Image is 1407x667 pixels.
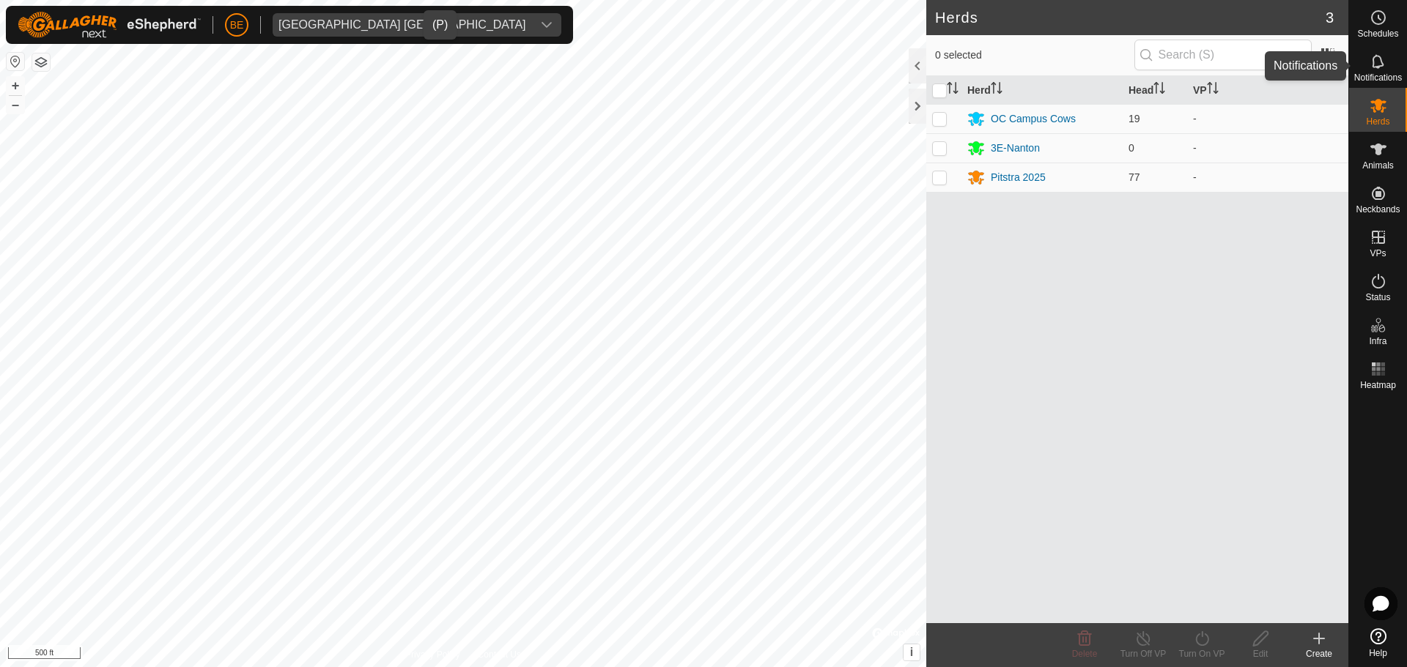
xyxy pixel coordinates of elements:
a: Privacy Policy [405,648,460,661]
span: i [910,646,913,658]
img: Gallagher Logo [18,12,201,38]
span: 0 [1129,142,1134,154]
span: 3 [1326,7,1334,29]
div: Edit [1231,647,1290,660]
span: 0 selected [935,48,1134,63]
div: Turn On VP [1172,647,1231,660]
span: VPs [1370,249,1386,258]
p-sorticon: Activate to sort [1153,84,1165,96]
span: Olds College Alberta [273,13,532,37]
span: Help [1369,649,1387,657]
th: VP [1187,76,1348,105]
p-sorticon: Activate to sort [1207,84,1219,96]
h2: Herds [935,9,1326,26]
span: Animals [1362,161,1394,170]
div: 3E-Nanton [991,141,1040,156]
button: + [7,77,24,94]
div: dropdown trigger [532,13,561,37]
button: i [904,644,920,660]
span: 19 [1129,113,1140,124]
span: Schedules [1357,29,1398,38]
input: Search (S) [1134,40,1312,70]
div: Turn Off VP [1114,647,1172,660]
div: OC Campus Cows [991,111,1076,127]
p-sorticon: Activate to sort [991,84,1002,96]
span: BE [230,18,244,33]
td: - [1187,163,1348,192]
span: Herds [1366,117,1389,126]
span: Notifications [1354,73,1402,82]
span: Delete [1072,649,1098,659]
div: [GEOGRAPHIC_DATA] [GEOGRAPHIC_DATA] [278,19,526,31]
button: Map Layers [32,53,50,71]
span: Infra [1369,337,1386,346]
span: Neckbands [1356,205,1400,214]
a: Help [1349,622,1407,663]
p-sorticon: Activate to sort [947,84,959,96]
a: Contact Us [478,648,521,661]
td: - [1187,133,1348,163]
th: Herd [961,76,1123,105]
span: 77 [1129,171,1140,183]
button: Reset Map [7,53,24,70]
span: Status [1365,293,1390,302]
th: Head [1123,76,1187,105]
div: Create [1290,647,1348,660]
td: - [1187,104,1348,133]
span: Heatmap [1360,381,1396,390]
div: Pitstra 2025 [991,170,1046,185]
button: – [7,96,24,113]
